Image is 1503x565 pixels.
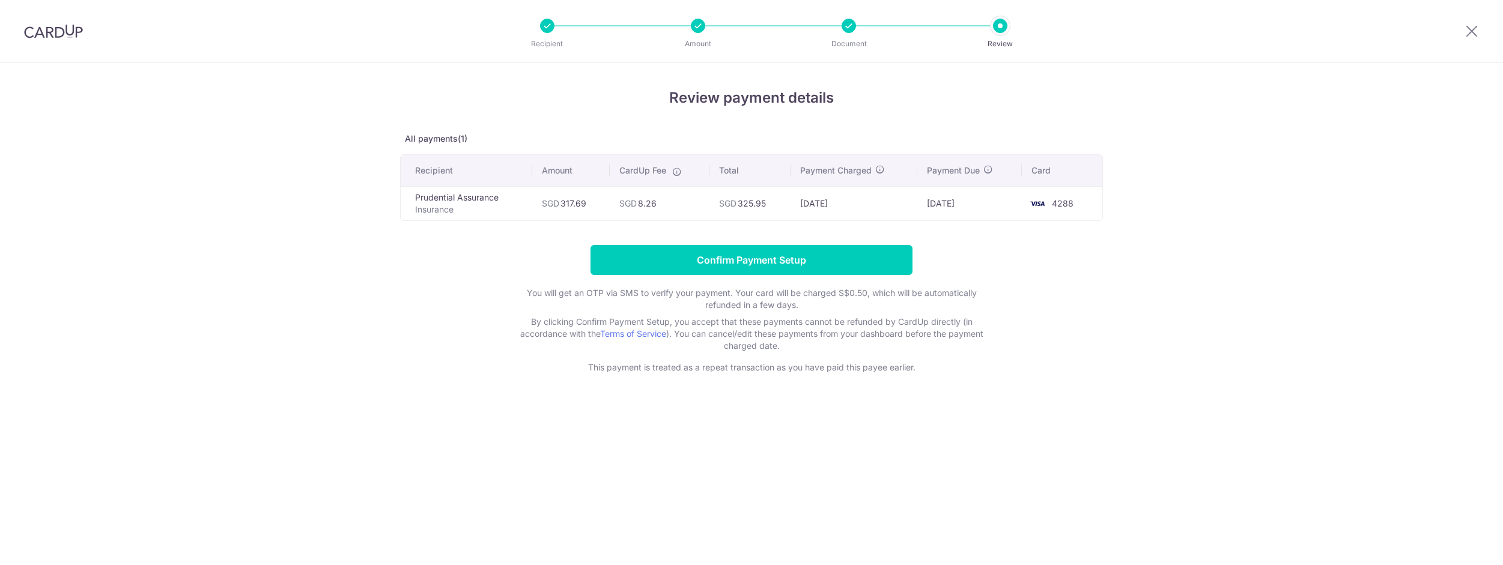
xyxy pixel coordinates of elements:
span: SGD [719,198,736,208]
p: Recipient [503,38,592,50]
td: 325.95 [709,186,790,220]
span: Payment Charged [800,165,872,177]
h4: Review payment details [400,87,1103,109]
th: Recipient [401,155,532,186]
th: Amount [532,155,610,186]
span: SGD [619,198,637,208]
p: Amount [654,38,742,50]
span: SGD [542,198,559,208]
span: 4288 [1052,198,1073,208]
a: Terms of Service [600,328,666,339]
img: CardUp [24,24,83,38]
td: 317.69 [532,186,610,220]
input: Confirm Payment Setup [591,245,912,275]
p: This payment is treated as a repeat transaction as you have paid this payee earlier. [511,361,992,373]
td: Prudential Assurance [401,186,532,220]
td: [DATE] [791,186,917,220]
th: Card [1022,155,1102,186]
p: Review [956,38,1045,50]
span: Payment Due [927,165,980,177]
p: You will get an OTP via SMS to verify your payment. Your card will be charged S$0.50, which will ... [511,287,992,311]
td: 8.26 [610,186,709,220]
p: Document [804,38,893,50]
th: Total [709,155,790,186]
iframe: Opens a widget where you can find more information [1426,529,1491,559]
span: CardUp Fee [619,165,666,177]
p: All payments(1) [400,133,1103,145]
img: <span class="translation_missing" title="translation missing: en.account_steps.new_confirm_form.b... [1025,196,1049,211]
td: [DATE] [917,186,1021,220]
p: Insurance [415,204,523,216]
p: By clicking Confirm Payment Setup, you accept that these payments cannot be refunded by CardUp di... [511,316,992,352]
